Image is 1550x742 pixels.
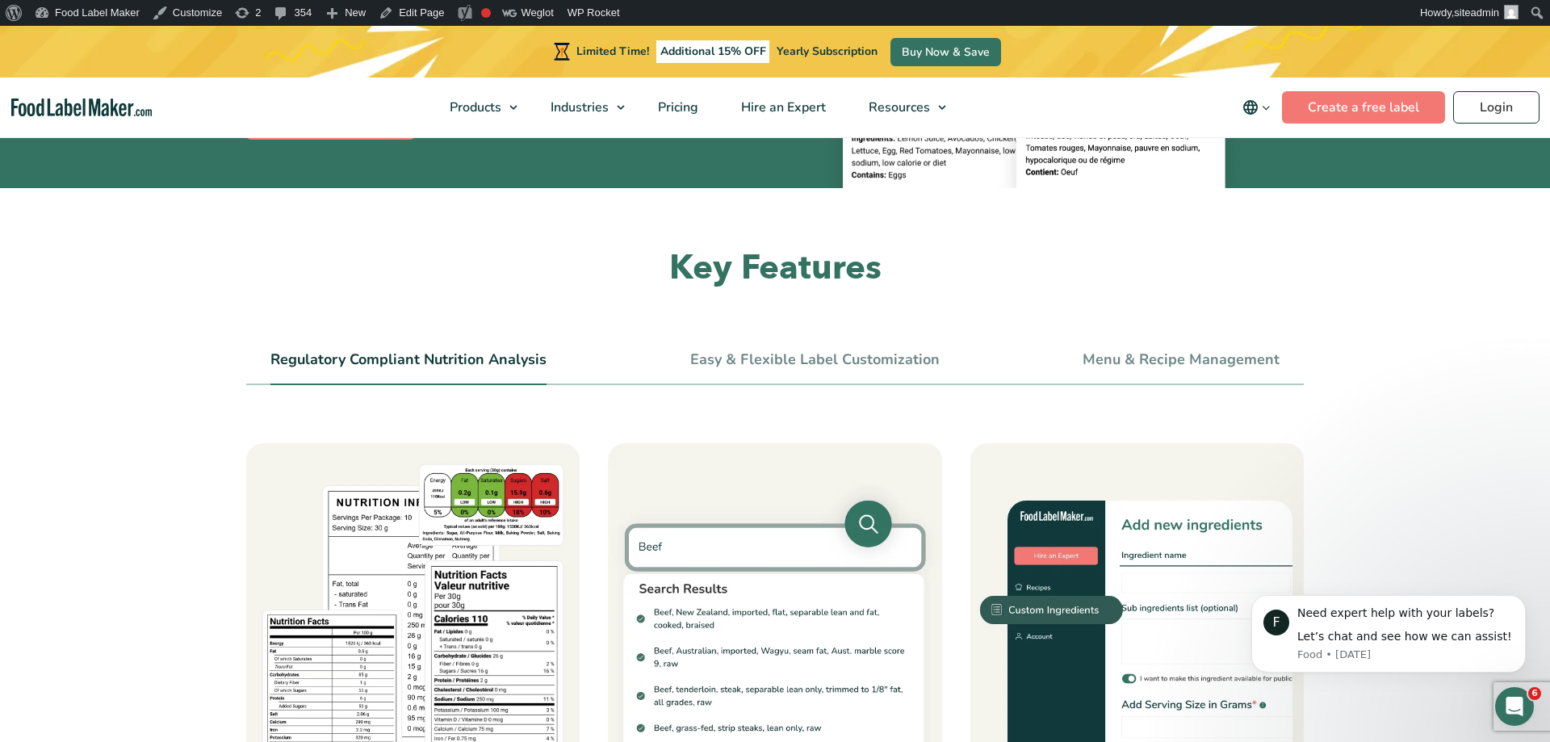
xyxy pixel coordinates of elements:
a: Products [429,78,526,137]
a: Login [1453,91,1540,124]
iframe: Intercom live chat [1495,687,1534,726]
span: Yearly Subscription [777,44,878,59]
a: Create a free label [1282,91,1445,124]
li: Menu & Recipe Management [1083,349,1280,385]
li: Easy & Flexible Label Customization [690,349,940,385]
a: Pricing [637,78,716,137]
span: Hire an Expert [736,99,827,116]
a: Menu & Recipe Management [1083,351,1280,369]
span: siteadmin [1454,6,1499,19]
span: Resources [864,99,932,116]
span: Industries [546,99,610,116]
h2: Key Features [246,246,1304,291]
iframe: Intercom notifications message [1227,571,1550,698]
span: Pricing [653,99,700,116]
span: Additional 15% OFF [656,40,770,63]
li: Regulatory Compliant Nutrition Analysis [270,349,547,385]
div: Needs improvement [481,8,491,18]
a: Regulatory Compliant Nutrition Analysis [270,351,547,369]
a: Resources [848,78,954,137]
a: Buy Now & Save [890,38,1001,66]
a: Easy & Flexible Label Customization [690,351,940,369]
span: Products [445,99,503,116]
a: Industries [530,78,633,137]
span: Limited Time! [576,44,649,59]
a: Hire an Expert [720,78,844,137]
span: 6 [1528,687,1541,700]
